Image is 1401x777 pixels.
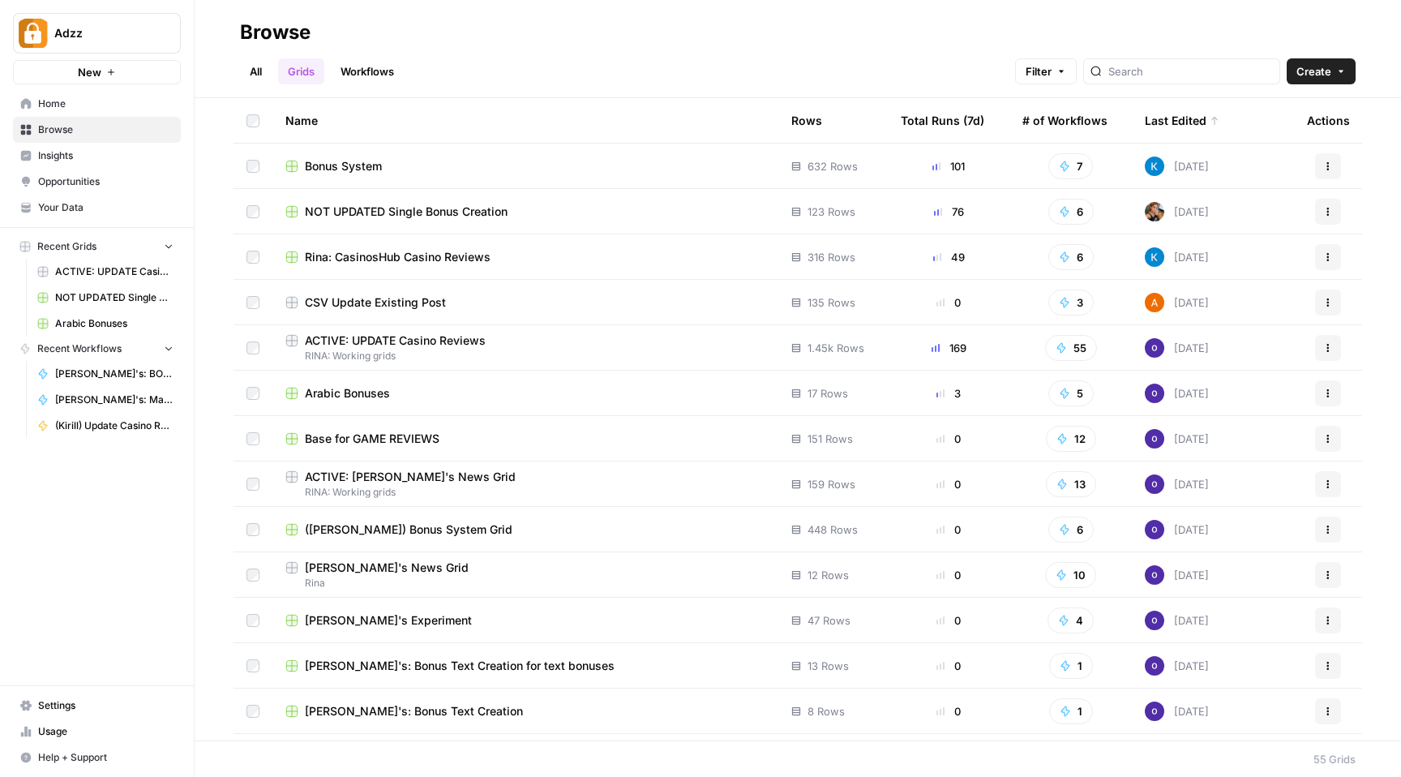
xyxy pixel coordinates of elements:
[808,431,853,447] span: 151 Rows
[1145,202,1209,221] div: [DATE]
[285,485,765,500] span: RINA: Working grids
[13,117,181,143] a: Browse
[38,200,174,215] span: Your Data
[37,239,96,254] span: Recent Grids
[901,158,996,174] div: 101
[38,750,174,765] span: Help + Support
[1145,384,1164,403] img: c47u9ku7g2b7umnumlgy64eel5a2
[38,698,174,713] span: Settings
[55,264,174,279] span: ACTIVE: UPDATE Casino Reviews
[1145,202,1164,221] img: nwfydx8388vtdjnj28izaazbsiv8
[808,703,845,719] span: 8 Rows
[13,169,181,195] a: Opportunities
[30,259,181,285] a: ACTIVE: UPDATE Casino Reviews
[285,249,765,265] a: Rina: CasinosHub Casino Reviews
[13,693,181,719] a: Settings
[1048,607,1094,633] button: 4
[1048,380,1094,406] button: 5
[55,419,174,433] span: (Kirill) Update Casino Review
[1145,565,1164,585] img: c47u9ku7g2b7umnumlgy64eel5a2
[901,204,996,220] div: 76
[285,576,765,590] span: Rina
[901,385,996,401] div: 3
[1049,653,1093,679] button: 1
[1049,698,1093,724] button: 1
[901,431,996,447] div: 0
[1046,471,1096,497] button: 13
[1145,702,1164,721] img: c47u9ku7g2b7umnumlgy64eel5a2
[13,13,181,54] button: Workspace: Adzz
[1048,290,1094,316] button: 3
[19,19,48,48] img: Adzz Logo
[1313,751,1356,767] div: 55 Grids
[285,560,765,590] a: [PERSON_NAME]'s News GridRina
[55,367,174,381] span: [PERSON_NAME]'s: BONUSES Info Extraction
[30,285,181,311] a: NOT UPDATED Single Bonus Creation
[901,340,996,356] div: 169
[791,98,822,143] div: Rows
[285,98,765,143] div: Name
[901,294,996,311] div: 0
[38,174,174,189] span: Opportunities
[285,158,765,174] a: Bonus System
[285,333,765,363] a: ACTIVE: UPDATE Casino ReviewsRINA: Working grids
[1045,335,1097,361] button: 55
[901,249,996,265] div: 49
[1048,244,1094,270] button: 6
[1108,63,1273,79] input: Search
[305,612,472,629] span: [PERSON_NAME]'s Experiment
[305,560,469,576] span: [PERSON_NAME]'s News Grid
[1022,98,1108,143] div: # of Workflows
[305,658,615,674] span: [PERSON_NAME]'s: Bonus Text Creation for text bonuses
[1046,426,1096,452] button: 12
[808,567,849,583] span: 12 Rows
[1287,58,1356,84] button: Create
[305,469,516,485] span: ACTIVE: [PERSON_NAME]'s News Grid
[808,385,848,401] span: 17 Rows
[13,195,181,221] a: Your Data
[305,522,512,538] span: ([PERSON_NAME]) Bonus System Grid
[1145,656,1164,676] img: c47u9ku7g2b7umnumlgy64eel5a2
[30,413,181,439] a: (Kirill) Update Casino Review
[808,340,864,356] span: 1.45k Rows
[901,612,996,629] div: 0
[808,249,855,265] span: 316 Rows
[285,522,765,538] a: ([PERSON_NAME]) Bonus System Grid
[55,316,174,331] span: Arabic Bonuses
[285,469,765,500] a: ACTIVE: [PERSON_NAME]'s News GridRINA: Working grids
[1296,63,1331,79] span: Create
[38,148,174,163] span: Insights
[305,431,439,447] span: Base for GAME REVIEWS
[305,385,390,401] span: Arabic Bonuses
[305,703,523,719] span: [PERSON_NAME]'s: Bonus Text Creation
[1145,656,1209,676] div: [DATE]
[1145,384,1209,403] div: [DATE]
[305,333,486,349] span: ACTIVE: UPDATE Casino Reviews
[37,341,122,356] span: Recent Workflows
[285,658,765,674] a: [PERSON_NAME]'s: Bonus Text Creation for text bonuses
[1145,338,1164,358] img: c47u9ku7g2b7umnumlgy64eel5a2
[1145,429,1164,449] img: c47u9ku7g2b7umnumlgy64eel5a2
[285,431,765,447] a: Base for GAME REVIEWS
[13,337,181,361] button: Recent Workflows
[13,719,181,745] a: Usage
[1145,520,1209,539] div: [DATE]
[808,658,849,674] span: 13 Rows
[808,522,858,538] span: 448 Rows
[901,98,984,143] div: Total Runs (7d)
[1015,58,1077,84] button: Filter
[1145,565,1209,585] div: [DATE]
[1145,520,1164,539] img: c47u9ku7g2b7umnumlgy64eel5a2
[13,60,181,84] button: New
[55,393,174,407] span: [PERSON_NAME]'s: MasterFlow CasinosHub
[38,97,174,111] span: Home
[285,294,765,311] a: CSV Update Existing Post
[1145,611,1209,630] div: [DATE]
[30,361,181,387] a: [PERSON_NAME]'s: BONUSES Info Extraction
[1145,702,1209,721] div: [DATE]
[901,476,996,492] div: 0
[54,25,152,41] span: Adzz
[285,349,765,363] span: RINA: Working grids
[1145,98,1219,143] div: Last Edited
[808,158,858,174] span: 632 Rows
